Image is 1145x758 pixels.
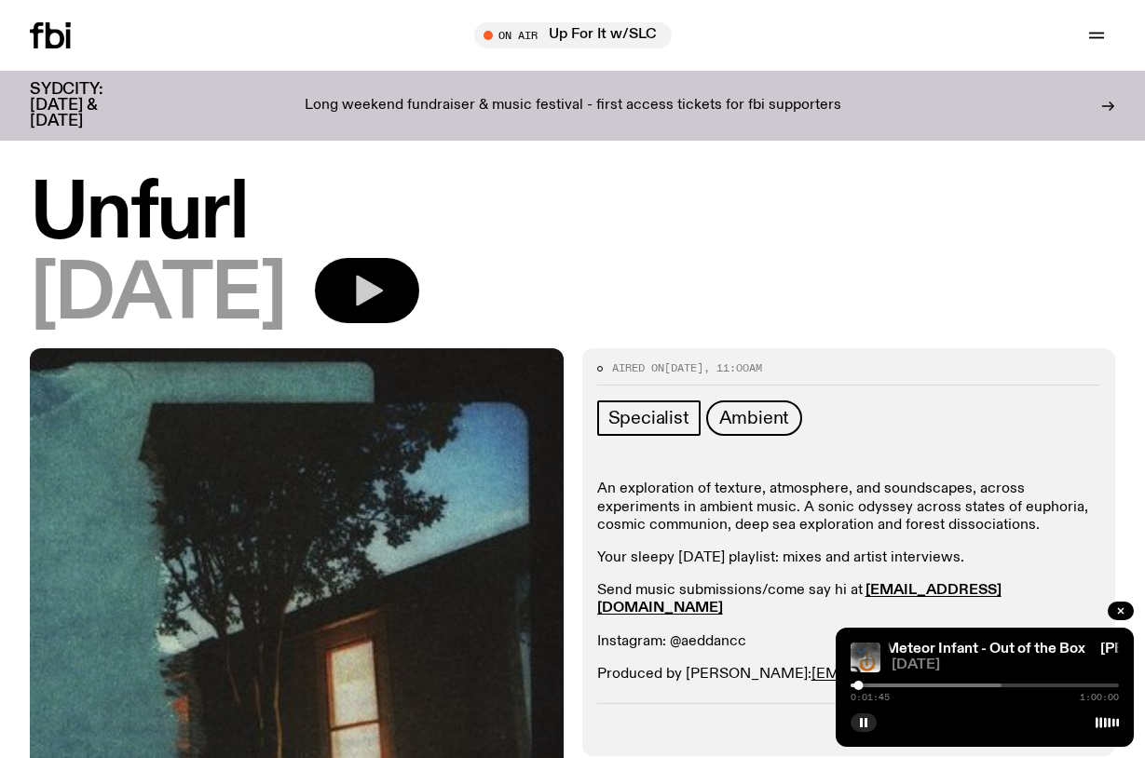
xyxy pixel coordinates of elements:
span: Aired on [612,360,664,375]
p: Long weekend fundraiser & music festival - first access tickets for fbi supporters [305,98,841,115]
h3: SYDCITY: [DATE] & [DATE] [30,82,149,129]
span: 0:01:45 [851,693,890,702]
button: On AirUp For It w/SLC [474,22,672,48]
a: Specialist [597,400,701,436]
p: Instagram: @aeddancc [597,633,1101,651]
a: [PERSON_NAME] aka Meteor Infant - Out of the Box [733,642,1085,656]
h1: Unfurl [30,177,1115,252]
p: Your sleepy [DATE] playlist: mixes and artist interviews. [597,549,1101,567]
span: , 11:00am [703,360,762,375]
span: Ambient [719,408,790,428]
span: 1:00:00 [1080,693,1119,702]
img: An arty glitched black and white photo of Liam treading water in a creek or river. [851,643,880,672]
span: [DATE] [892,658,1119,672]
span: [DATE] [664,360,703,375]
span: [DATE] [30,258,285,333]
a: Ambient [706,400,803,436]
p: An exploration of texture, atmosphere, and soundscapes, across experiments in ambient music. A so... [597,481,1101,535]
a: [EMAIL_ADDRESS][DOMAIN_NAME] [811,667,1068,682]
p: Produced by [PERSON_NAME]: [597,666,1101,684]
span: Specialist [608,408,689,428]
p: Send music submissions/come say hi at [597,582,1101,617]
